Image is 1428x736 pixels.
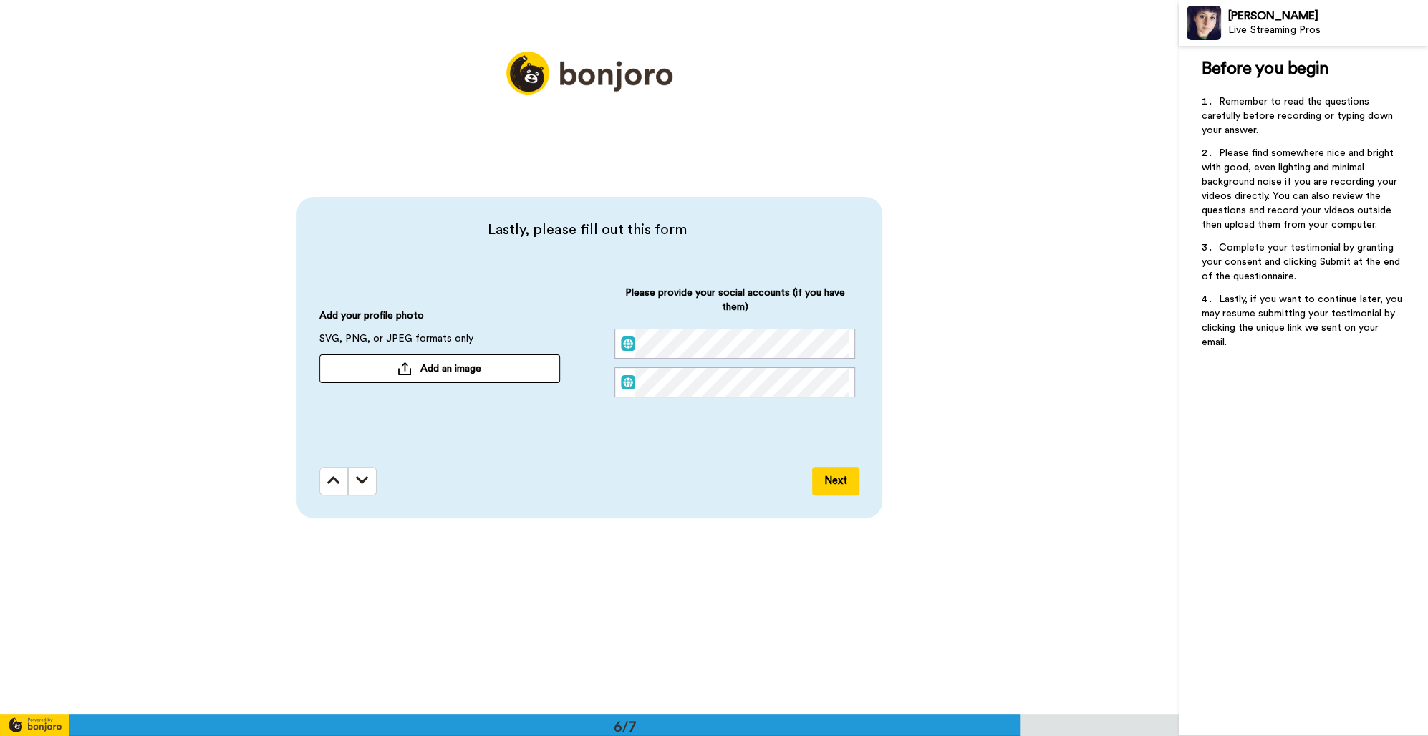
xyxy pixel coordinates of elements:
[1187,6,1221,40] img: Profile Image
[591,716,660,736] div: 6/7
[614,286,855,329] span: Please provide your social accounts (if you have them)
[621,336,635,351] img: web.svg
[319,331,473,354] span: SVG, PNG, or JPEG formats only
[1202,97,1396,135] span: Remember to read the questions carefully before recording or typing down your answer.
[319,220,855,240] span: Lastly, please fill out this form
[319,354,560,383] button: Add an image
[1202,243,1403,281] span: Complete your testimonial by granting your consent and clicking Submit at the end of the question...
[1202,294,1405,347] span: Lastly, if you want to continue later, you may resume submitting your testimonial by clicking the...
[1202,148,1400,230] span: Please find somewhere nice and bright with good, even lighting and minimal background noise if yo...
[420,362,481,376] span: Add an image
[1228,9,1427,23] div: [PERSON_NAME]
[1202,60,1328,77] span: Before you begin
[812,467,859,495] button: Next
[319,309,424,331] span: Add your profile photo
[621,375,635,389] img: web.svg
[1228,24,1427,37] div: Live Streaming Pros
